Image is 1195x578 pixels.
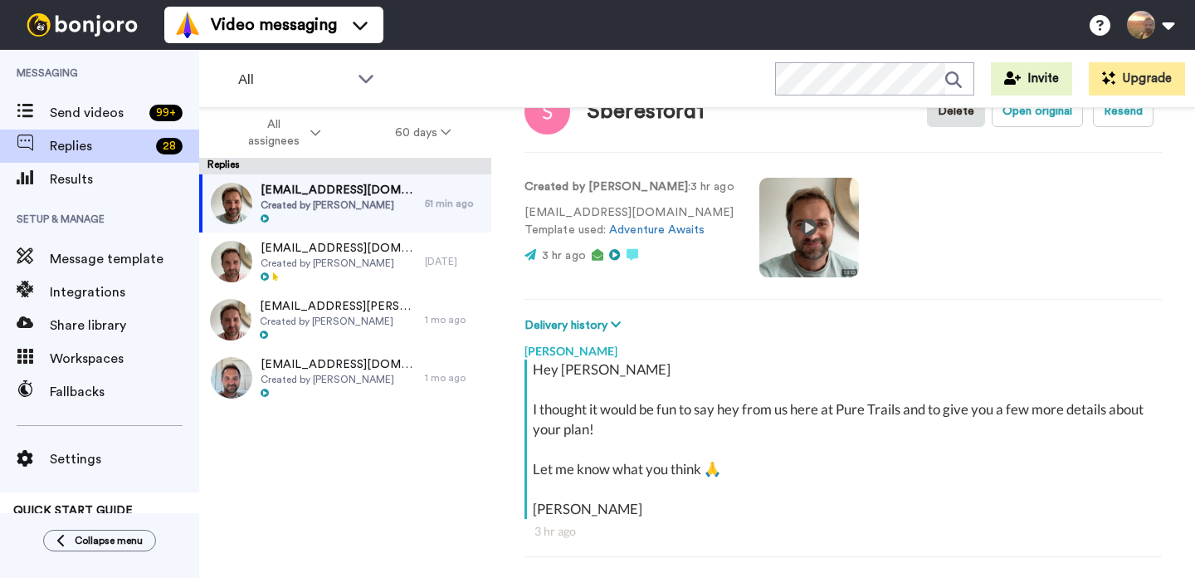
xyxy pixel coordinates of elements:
[50,249,199,269] span: Message template
[524,181,688,193] strong: Created by [PERSON_NAME]
[50,282,199,302] span: Integrations
[156,138,183,154] div: 28
[211,13,337,37] span: Video messaging
[534,523,1152,540] div: 3 hr ago
[524,179,734,196] p: : 3 hr ago
[927,96,985,127] button: Delete
[13,505,133,517] span: QUICK START GUIDE
[991,62,1072,96] button: Invite
[524,89,570,135] img: Image of Sberesford1
[50,316,199,336] span: Share library
[261,182,417,198] span: [EMAIL_ADDRESS][DOMAIN_NAME]
[542,250,586,262] span: 3 hr ago
[174,12,201,38] img: vm-color.svg
[50,449,199,469] span: Settings
[202,110,358,156] button: All assignees
[1093,96,1154,127] button: Resend
[358,118,488,148] button: 60 days
[149,105,183,121] div: 99 +
[587,100,705,124] div: Sberesford1
[210,299,251,340] img: 90e247a0-a007-4261-af97-852ac841e501-thumb.jpg
[238,70,349,90] span: All
[261,373,417,386] span: Created by [PERSON_NAME]
[425,197,483,210] div: 51 min ago
[524,316,626,335] button: Delivery history
[211,357,252,399] img: 3edbd1dd-7005-4ed6-88bd-83da783b4fbe-thumb.jpg
[50,136,149,156] span: Replies
[524,335,1162,360] div: [PERSON_NAME]
[425,255,483,268] div: [DATE]
[533,360,1158,519] div: Hey [PERSON_NAME] I thought it would be fun to say hey from us here at Pure Trails and to give yo...
[199,291,491,349] a: [EMAIL_ADDRESS][PERSON_NAME][DOMAIN_NAME]Created by [PERSON_NAME]1 mo ago
[261,257,417,270] span: Created by [PERSON_NAME]
[199,349,491,407] a: [EMAIL_ADDRESS][DOMAIN_NAME]Created by [PERSON_NAME]1 mo ago
[50,103,143,123] span: Send videos
[199,158,491,174] div: Replies
[43,530,156,551] button: Collapse menu
[425,371,483,385] div: 1 mo ago
[20,13,144,37] img: bj-logo-header-white.svg
[211,183,252,224] img: adbbe6ec-e5eb-4721-b375-d36430be229a-thumb.jpg
[211,241,252,282] img: 59037d70-ad27-48ac-9e62-29f3c66fc0ed-thumb.jpg
[50,169,199,189] span: Results
[50,382,199,402] span: Fallbacks
[609,224,705,236] a: Adventure Awaits
[240,116,307,149] span: All assignees
[524,204,734,239] p: [EMAIL_ADDRESS][DOMAIN_NAME] Template used:
[261,240,417,257] span: [EMAIL_ADDRESS][DOMAIN_NAME]
[50,349,199,369] span: Workspaces
[260,298,417,315] span: [EMAIL_ADDRESS][PERSON_NAME][DOMAIN_NAME]
[1089,62,1185,96] button: Upgrade
[261,198,417,212] span: Created by [PERSON_NAME]
[992,96,1083,127] button: Open original
[260,315,417,328] span: Created by [PERSON_NAME]
[261,356,417,373] span: [EMAIL_ADDRESS][DOMAIN_NAME]
[199,233,491,291] a: [EMAIL_ADDRESS][DOMAIN_NAME]Created by [PERSON_NAME][DATE]
[199,174,491,233] a: [EMAIL_ADDRESS][DOMAIN_NAME]Created by [PERSON_NAME]51 min ago
[425,313,483,326] div: 1 mo ago
[75,534,143,547] span: Collapse menu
